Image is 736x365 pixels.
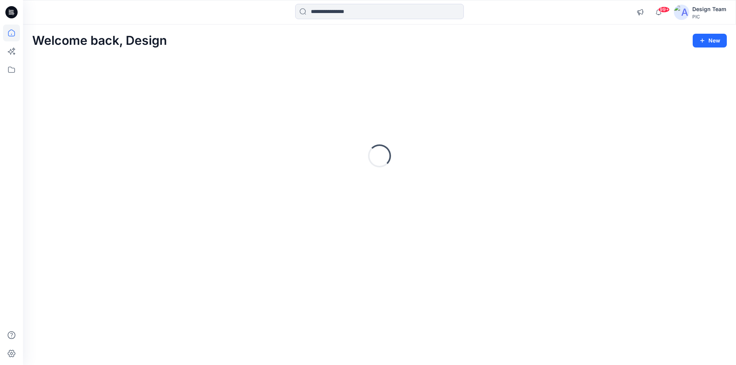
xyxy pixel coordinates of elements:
h2: Welcome back, Design [32,34,167,48]
img: avatar [674,5,689,20]
span: 99+ [658,7,670,13]
button: New [693,34,727,47]
div: Design Team [692,5,726,14]
div: PIC [692,14,726,20]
